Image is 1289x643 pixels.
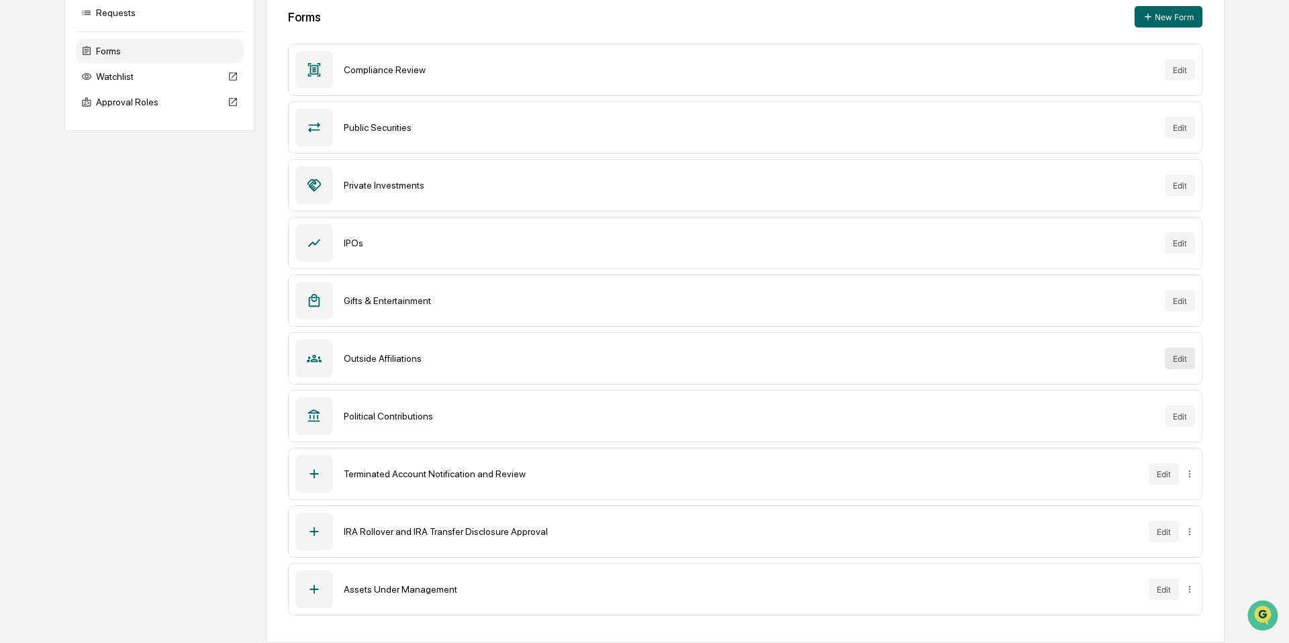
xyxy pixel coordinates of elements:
p: How can we help? [13,28,244,50]
a: 🗄️Attestations [92,164,172,188]
button: Edit [1165,290,1195,311]
div: We're available if you need us! [46,116,170,127]
div: Start new chat [46,103,220,116]
div: 🖐️ [13,170,24,181]
a: Powered byPylon [95,227,162,238]
div: 🗄️ [97,170,108,181]
button: Edit [1165,232,1195,254]
button: Edit [1165,59,1195,81]
div: Terminated Account Notification and Review [344,468,1138,479]
div: IPOs [344,238,1154,248]
span: Pylon [134,228,162,238]
div: IRA Rollover and IRA Transfer Disclosure Approval [344,526,1138,537]
button: Edit [1149,521,1179,542]
div: Public Securities [344,122,1154,133]
span: Attestations [111,169,166,183]
button: Edit [1149,463,1179,485]
div: Watchlist [76,64,244,89]
button: New Form [1135,6,1202,28]
div: Gifts & Entertainment [344,295,1154,306]
div: Forms [288,10,321,24]
div: Political Contributions [344,411,1154,422]
div: Private Investments [344,180,1154,191]
button: Edit [1165,405,1195,427]
div: Compliance Review [344,64,1154,75]
button: Edit [1165,348,1195,369]
button: Edit [1165,175,1195,196]
a: 🖐️Preclearance [8,164,92,188]
div: 🔎 [13,196,24,207]
img: 1746055101610-c473b297-6a78-478c-a979-82029cc54cd1 [13,103,38,127]
button: Start new chat [228,107,244,123]
div: Approval Roles [76,90,244,114]
button: Edit [1149,579,1179,600]
div: Assets Under Management [344,584,1138,595]
a: 🔎Data Lookup [8,189,90,213]
span: Preclearance [27,169,87,183]
button: Edit [1165,117,1195,138]
div: Requests [76,1,244,25]
div: Forms [76,39,244,63]
iframe: Open customer support [1246,599,1282,635]
div: Outside Affiliations [344,353,1154,364]
span: Data Lookup [27,195,85,208]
